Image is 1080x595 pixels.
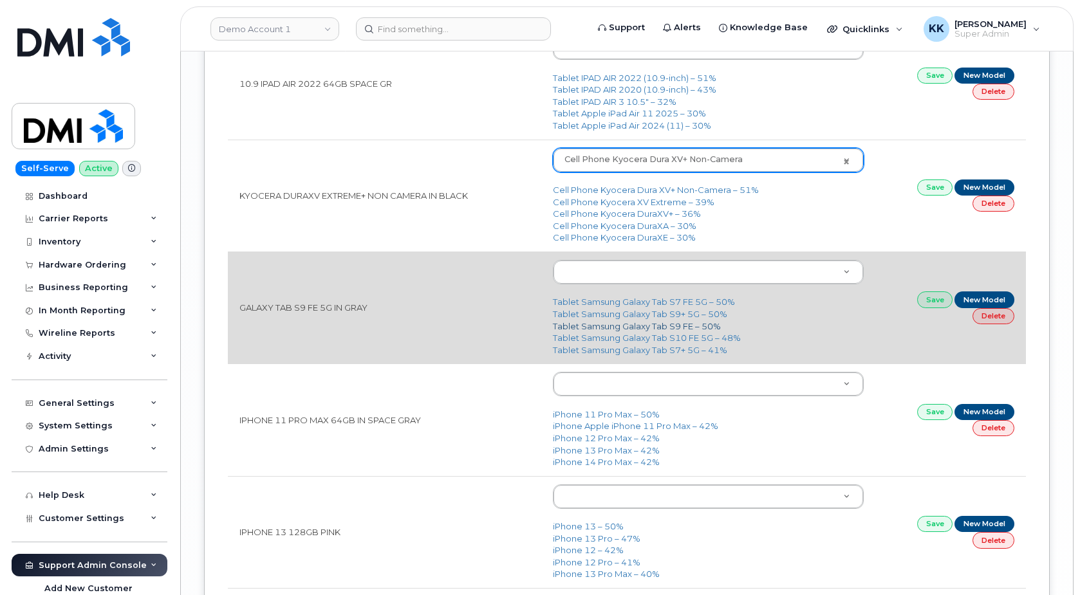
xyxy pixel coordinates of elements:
[589,15,654,41] a: Support
[228,363,541,475] td: IPHONE 11 PRO MAX 64GB IN SPACE GRAY
[553,409,660,419] a: iPhone 11 Pro Max – 50%
[554,149,864,172] a: Cell Phone Kyocera Dura XV+ Non-Camera
[843,24,889,34] span: Quicklinks
[553,120,711,131] a: Tablet Apple iPad Air 2024 (11) – 30%
[210,17,339,41] a: Demo Account 1
[553,557,640,567] a: iPhone 12 Pro – 41%
[674,21,701,34] span: Alerts
[917,404,953,420] a: Save
[954,19,1027,29] span: [PERSON_NAME]
[954,179,1014,196] a: New Model
[553,108,706,118] a: Tablet Apple iPad Air 11 2025 – 30%
[228,252,541,363] td: GALAXY TAB S9 FE 5G IN GRAY
[654,15,710,41] a: Alerts
[973,196,1014,212] a: Delete
[710,15,817,41] a: Knowledge Base
[553,345,727,355] a: Tablet Samsung Galaxy Tab S7+ 5G – 41%
[553,208,701,219] a: Cell Phone Kyocera DuraXV+ – 36%
[553,73,716,83] a: Tablet IPAD AIR 2022 (10.9-inch) – 51%
[929,21,944,37] span: KK
[915,16,1049,42] div: Kristin Kammer-Grossman
[553,445,660,455] a: iPhone 13 Pro Max – 42%
[228,140,541,252] td: KYOCERA DURAXV EXTREME+ NON CAMERA IN BLACK
[553,457,660,467] a: iPhone 14 Pro Max – 42%
[954,291,1014,307] a: New Model
[917,291,953,307] a: Save
[553,545,624,555] a: iPhone 12 – 42%
[954,29,1027,39] span: Super Admin
[553,421,718,431] a: iPhone Apple iPhone 11 Pro Max – 42%
[553,297,735,307] a: Tablet Samsung Galaxy Tab S7 FE 5G – 50%
[228,27,541,139] td: 10.9 IPAD AIR 2022 64GB SPACE GR
[228,476,541,588] td: IPHONE 13 128GB PINK
[553,569,660,579] a: iPhone 13 Pro Max – 40%
[553,185,759,195] a: Cell Phone Kyocera Dura XV+ Non-Camera – 51%
[954,404,1014,420] a: New Model
[553,197,714,207] a: Cell Phone Kyocera XV Extreme – 39%
[730,21,808,34] span: Knowledge Base
[917,179,953,196] a: Save
[553,533,640,544] a: iPhone 13 Pro – 47%
[954,68,1014,84] a: New Model
[553,84,716,95] a: Tablet IPAD AIR 2020 (10.9-inch) – 43%
[553,221,696,231] a: Cell Phone Kyocera DuraXA – 30%
[954,516,1014,532] a: New Model
[917,516,953,532] a: Save
[973,84,1014,100] a: Delete
[553,321,721,331] a: Tablet Samsung Galaxy Tab S9 FE – 50%
[973,532,1014,548] a: Delete
[973,420,1014,436] a: Delete
[917,68,953,84] a: Save
[553,333,741,343] a: Tablet Samsung Galaxy Tab S10 FE 5G – 48%
[609,21,645,34] span: Support
[818,16,912,42] div: Quicklinks
[356,17,551,41] input: Find something...
[553,96,676,107] a: Tablet IPAD AIR 3 10.5" – 32%
[973,308,1014,324] a: Delete
[553,521,624,531] a: iPhone 13 – 50%
[553,309,727,319] a: Tablet Samsung Galaxy Tab S9+ 5G – 50%
[553,232,696,243] a: Cell Phone Kyocera DuraXE – 30%
[557,154,743,165] span: Cell Phone Kyocera Dura XV+ Non-Camera
[553,433,660,443] a: iPhone 12 Pro Max – 42%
